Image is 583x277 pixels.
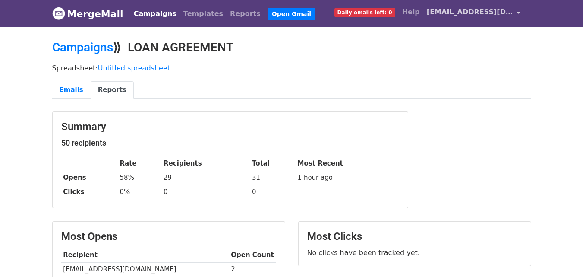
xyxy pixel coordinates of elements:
a: Campaigns [130,5,180,22]
th: Recipient [61,248,229,262]
a: Reports [227,5,264,22]
a: [EMAIL_ADDRESS][DOMAIN_NAME] [423,3,524,24]
h3: Summary [61,121,399,133]
a: Daily emails left: 0 [331,3,399,21]
td: 0 [250,185,296,199]
a: MergeMail [52,5,123,23]
td: 2 [229,262,276,277]
h3: Most Opens [61,230,276,243]
td: 58% [118,171,162,185]
h2: ⟫ LOAN AGREEMENT [52,40,531,55]
td: 1 hour ago [296,171,399,185]
a: Open Gmail [268,8,315,20]
h5: 50 recipients [61,138,399,148]
td: 0 [161,185,250,199]
td: 0% [118,185,162,199]
p: Spreadsheet: [52,64,531,73]
th: Clicks [61,185,118,199]
a: Templates [180,5,227,22]
th: Total [250,156,296,171]
p: No clicks have been tracked yet. [307,248,522,257]
td: [EMAIL_ADDRESS][DOMAIN_NAME] [61,262,229,277]
span: Daily emails left: 0 [334,8,395,17]
th: Recipients [161,156,250,171]
th: Open Count [229,248,276,262]
span: [EMAIL_ADDRESS][DOMAIN_NAME] [427,7,513,17]
iframe: Chat Widget [540,236,583,277]
th: Opens [61,171,118,185]
td: 31 [250,171,296,185]
a: Help [399,3,423,21]
th: Rate [118,156,162,171]
a: Campaigns [52,40,113,54]
img: MergeMail logo [52,7,65,20]
a: Untitled spreadsheet [98,64,170,72]
td: 29 [161,171,250,185]
h3: Most Clicks [307,230,522,243]
a: Emails [52,81,91,99]
th: Most Recent [296,156,399,171]
a: Reports [91,81,134,99]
